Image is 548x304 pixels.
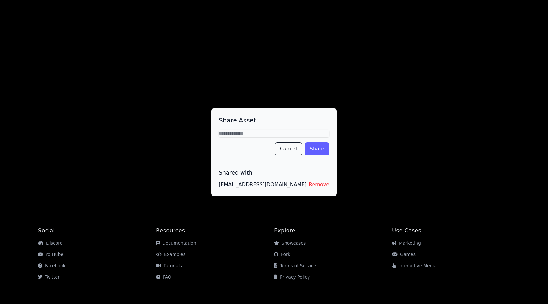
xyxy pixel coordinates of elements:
[392,241,421,246] a: Marketing
[274,274,310,280] a: Privacy Policy
[156,241,196,246] a: Documentation
[392,252,416,257] a: Games
[38,274,60,280] a: Twitter
[274,252,290,257] a: Fork
[38,226,156,235] h2: Social
[156,274,171,280] a: FAQ
[156,252,185,257] a: Examples
[219,168,329,177] h3: Shared with
[219,116,329,125] h2: Share Asset
[38,263,66,268] a: Facebook
[305,142,329,155] button: Share
[274,226,392,235] h2: Explore
[275,142,302,155] button: Cancel
[156,226,274,235] h2: Resources
[392,226,510,235] h2: Use Cases
[274,263,316,268] a: Terms of Service
[274,241,306,246] a: Showcases
[219,181,307,188] span: [EMAIL_ADDRESS][DOMAIN_NAME]
[38,252,63,257] a: YouTube
[38,241,63,246] a: Discord
[156,263,182,268] a: Tutorials
[392,263,437,268] a: Interactive Media
[309,181,329,188] button: Remove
